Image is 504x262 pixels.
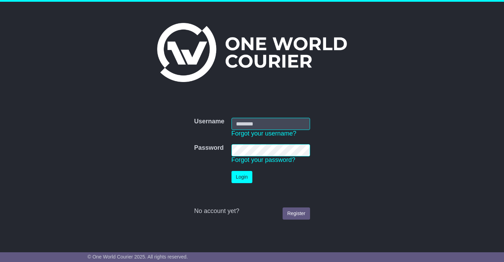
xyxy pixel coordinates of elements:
a: Forgot your password? [231,156,295,163]
img: One World [157,23,347,82]
label: Password [194,144,223,152]
button: Login [231,171,252,183]
a: Register [283,207,310,220]
label: Username [194,118,224,125]
a: Forgot your username? [231,130,296,137]
div: No account yet? [194,207,310,215]
span: © One World Courier 2025. All rights reserved. [88,254,188,260]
